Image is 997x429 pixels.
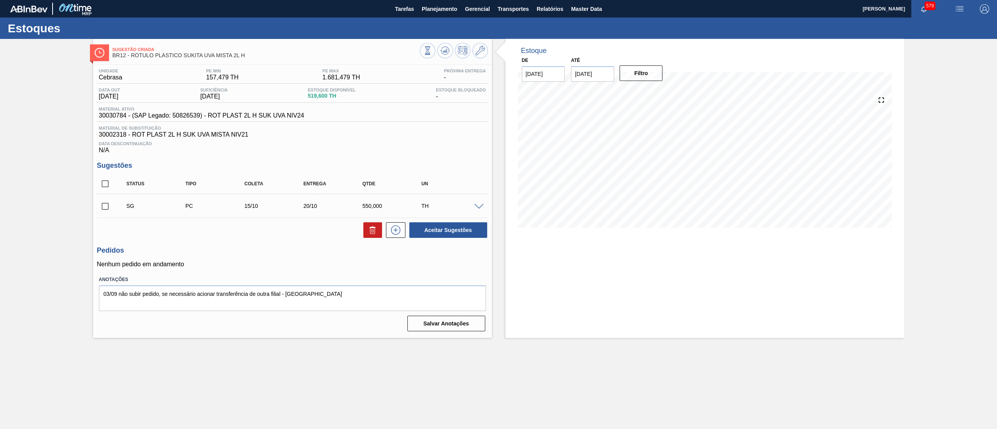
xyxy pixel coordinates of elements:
span: Estoque Disponível [308,88,356,92]
input: dd/mm/yyyy [522,66,565,82]
div: Nova sugestão [382,222,405,238]
span: 1.681,479 TH [322,74,360,81]
h1: Estoques [8,24,146,33]
span: Master Data [571,4,602,14]
div: 550,000 [360,203,428,209]
button: Atualizar Gráfico [437,43,453,58]
div: Qtde [360,181,428,186]
span: Próxima Entrega [444,69,486,73]
span: Relatórios [537,4,563,14]
div: 15/10/2025 [242,203,310,209]
span: 579 [925,2,935,10]
div: TH [419,203,487,209]
span: Suficiência [200,88,227,92]
label: Anotações [99,274,486,285]
label: Até [571,58,580,63]
span: BR12 - RÓTULO PLÁSTICO SUKITA UVA MISTA 2L H [113,53,420,58]
button: Filtro [620,65,663,81]
input: dd/mm/yyyy [571,66,614,82]
img: userActions [955,4,964,14]
span: PE MAX [322,69,360,73]
div: Pedido de Compra [183,203,251,209]
div: N/A [97,138,488,154]
span: Tarefas [395,4,414,14]
div: 20/10/2025 [301,203,369,209]
p: Nenhum pedido em andamento [97,261,488,268]
span: Data out [99,88,120,92]
span: [DATE] [99,93,120,100]
button: Programar Estoque [455,43,470,58]
div: Tipo [183,181,251,186]
span: Transportes [498,4,529,14]
img: TNhmsLtSVTkK8tSr43FrP2fwEKptu5GPRR3wAAAABJRU5ErkJggg== [10,5,48,12]
div: Sugestão Criada [125,203,192,209]
span: Cebrasa [99,74,122,81]
span: Planejamento [422,4,457,14]
button: Visão Geral dos Estoques [420,43,435,58]
span: 519,600 TH [308,93,356,99]
div: Excluir Sugestões [359,222,382,238]
div: Estoque [521,47,547,55]
h3: Pedidos [97,246,488,255]
label: De [522,58,528,63]
span: PE MIN [206,69,238,73]
span: Material de Substituição [99,126,486,130]
div: - [442,69,488,81]
button: Salvar Anotações [407,316,485,331]
div: - [434,88,488,100]
h3: Sugestões [97,162,488,170]
span: Data Descontinuação [99,141,486,146]
span: Material ativo [99,107,304,111]
textarea: 03/09 não subir pedido, se necessário acionar transferência de outra filial - [GEOGRAPHIC_DATA] [99,285,486,311]
button: Ir ao Master Data / Geral [472,43,488,58]
img: Ícone [95,48,104,58]
span: 30030784 - (SAP Legado: 50826539) - ROT PLAST 2L H SUK UVA NIV24 [99,112,304,119]
span: Gerencial [465,4,490,14]
div: Status [125,181,192,186]
span: Estoque Bloqueado [436,88,486,92]
div: Coleta [242,181,310,186]
div: Entrega [301,181,369,186]
div: Aceitar Sugestões [405,222,488,239]
div: UN [419,181,487,186]
span: Unidade [99,69,122,73]
span: 30002318 - ROT PLAST 2L H SUK UVA MISTA NIV21 [99,131,486,138]
span: [DATE] [200,93,227,100]
button: Aceitar Sugestões [409,222,487,238]
span: 157,479 TH [206,74,238,81]
img: Logout [980,4,989,14]
button: Notificações [911,4,936,14]
span: Sugestão Criada [113,47,420,52]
